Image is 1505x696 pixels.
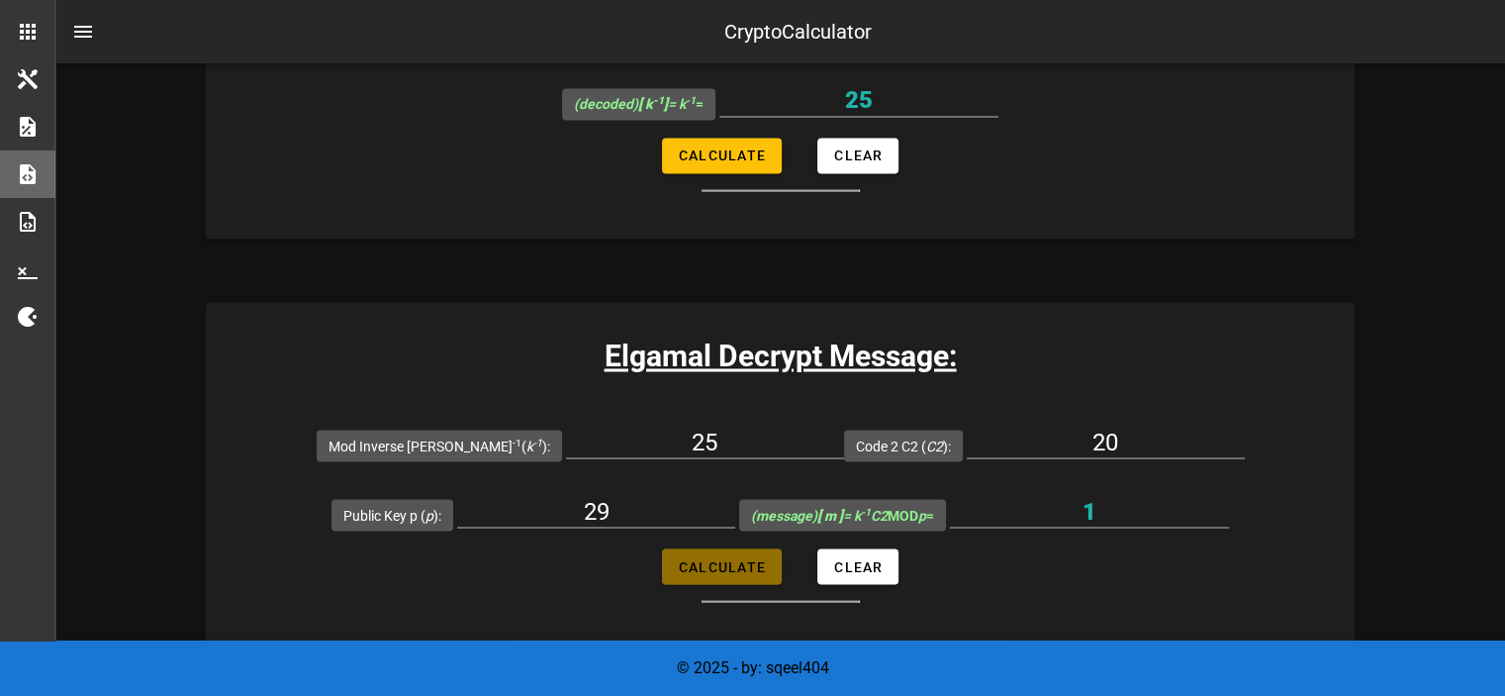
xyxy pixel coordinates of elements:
[926,438,943,453] i: C2
[833,558,883,574] span: Clear
[662,138,782,173] button: Calculate
[513,436,521,448] sup: -1
[574,96,696,112] i: (decoded) = k
[677,658,829,677] span: © 2025 - by: sqeel404
[206,334,1355,378] h3: Elgamal Decrypt Message:
[678,558,766,574] span: Calculate
[861,505,871,518] sup: -1
[526,438,542,453] i: k
[918,507,926,523] i: p
[678,148,766,163] span: Calculate
[638,96,668,112] b: [ k ]
[662,548,782,584] button: Calculate
[653,94,664,107] sup: -1
[833,148,883,163] span: Clear
[533,436,542,448] sup: -1
[329,436,550,455] label: Mod Inverse [PERSON_NAME] ( ):
[59,8,107,55] button: nav-menu-toggle
[817,507,843,523] b: [ m ]
[856,436,951,455] label: Code 2 C2 ( ):
[574,96,704,112] span: =
[817,548,898,584] button: Clear
[686,94,696,107] sup: -1
[724,17,872,47] div: CryptoCalculator
[751,507,934,523] span: MOD =
[425,507,433,523] i: p
[817,138,898,173] button: Clear
[751,507,888,523] i: (message) = k C2
[343,505,441,525] label: Public Key p ( ):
